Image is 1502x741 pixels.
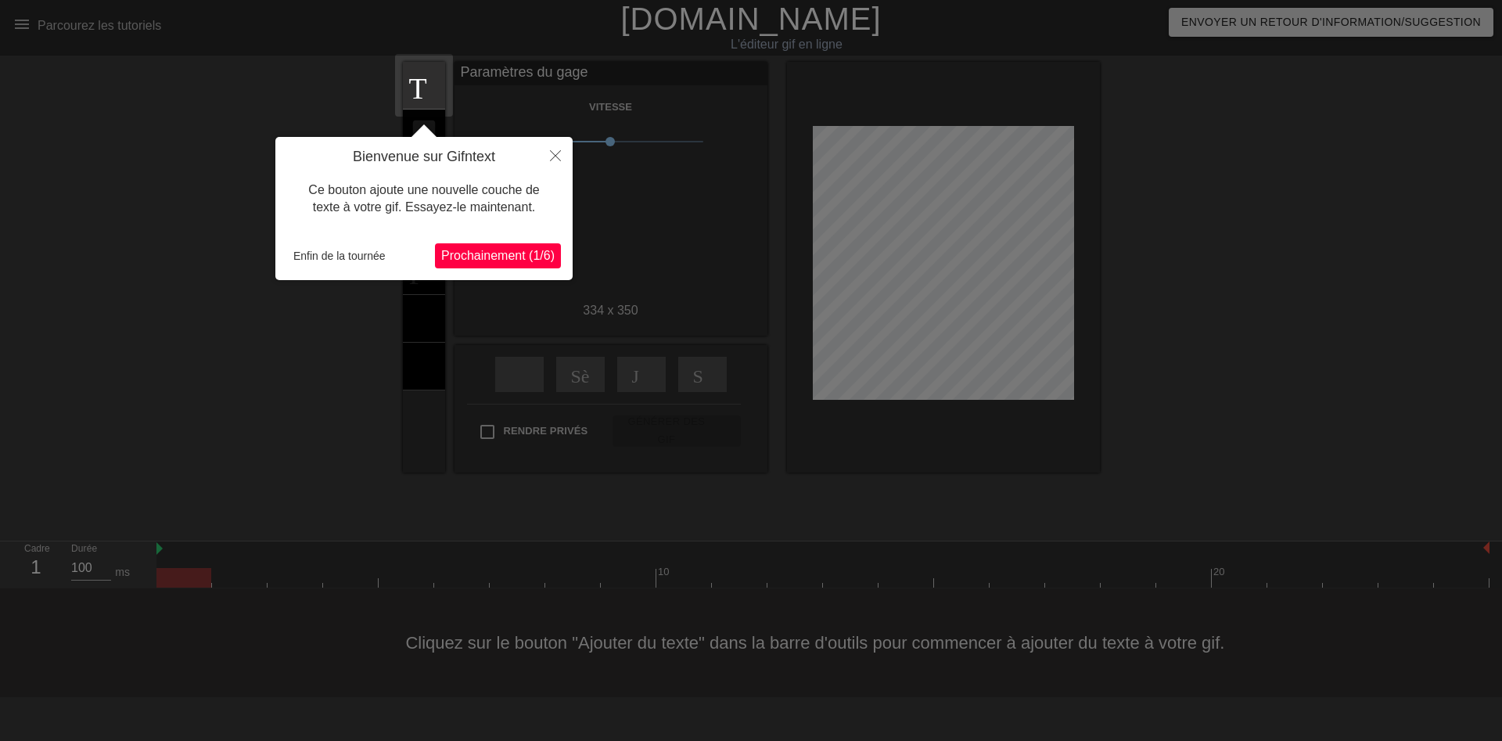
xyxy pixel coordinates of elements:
button: Fermer [538,137,573,173]
button: Prochaine étape [435,243,561,268]
h4: Bienvenue sur Gifntext [287,149,561,166]
button: Enfin de la tournée [287,244,392,268]
span: Prochainement (1/6) [441,249,555,262]
div: Ce bouton ajoute une nouvelle couche de texte à votre gif. Essayez-le maintenant. [287,166,561,232]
